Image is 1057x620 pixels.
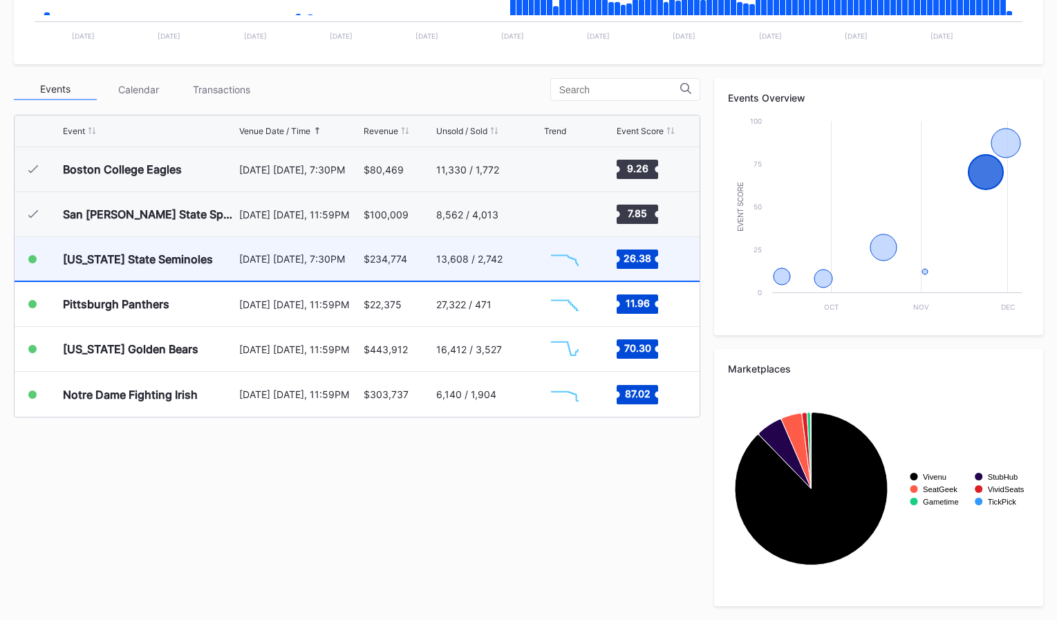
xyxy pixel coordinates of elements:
div: Marketplaces [728,363,1029,375]
div: [DATE] [DATE], 7:30PM [239,253,360,265]
text: 9.26 [626,162,648,174]
text: [DATE] [244,32,267,40]
text: 11.96 [625,297,649,309]
text: Nov [913,303,929,311]
text: StubHub [987,473,1018,481]
text: Gametime [923,498,959,506]
text: [DATE] [330,32,353,40]
input: Search [559,84,680,95]
div: Event Score [617,126,664,136]
text: 87.02 [624,387,650,399]
div: $100,009 [364,209,409,220]
div: [DATE] [DATE], 11:59PM [239,388,360,400]
div: $303,737 [364,388,409,400]
text: SeatGeek [923,485,957,494]
div: Unsold / Sold [436,126,487,136]
text: 0 [758,288,762,297]
text: Dec [1001,303,1015,311]
div: 11,330 / 1,772 [436,164,499,176]
text: 100 [750,117,762,125]
div: 8,562 / 4,013 [436,209,498,220]
div: Event [63,126,85,136]
div: [DATE] [DATE], 11:59PM [239,209,360,220]
text: Oct [824,303,839,311]
text: [DATE] [72,32,95,40]
div: Pittsburgh Panthers [63,297,169,311]
div: Calendar [97,79,180,100]
text: 50 [754,203,762,211]
div: Transactions [180,79,263,100]
svg: Chart title [728,114,1029,321]
text: 70.30 [624,342,651,354]
svg: Chart title [544,197,586,232]
text: 7.85 [628,207,647,219]
div: Trend [544,126,566,136]
text: Event Score [737,182,745,232]
text: 75 [754,160,762,168]
div: San [PERSON_NAME] State Spartans [63,207,236,221]
text: [DATE] [415,32,438,40]
div: 16,412 / 3,527 [436,344,502,355]
div: Venue Date / Time [239,126,310,136]
svg: Chart title [544,377,586,412]
div: $80,469 [364,164,404,176]
div: 6,140 / 1,904 [436,388,496,400]
text: [DATE] [501,32,524,40]
text: 26.38 [624,252,651,263]
svg: Chart title [544,242,586,276]
svg: Chart title [728,385,1029,592]
text: 25 [754,245,762,254]
text: [DATE] [158,32,180,40]
div: [US_STATE] State Seminoles [63,252,213,266]
text: [DATE] [587,32,610,40]
text: [DATE] [930,32,953,40]
div: 13,608 / 2,742 [436,253,503,265]
text: [DATE] [845,32,868,40]
div: Revenue [364,126,398,136]
svg: Chart title [544,287,586,321]
div: $22,375 [364,299,402,310]
div: [US_STATE] Golden Bears [63,342,198,356]
svg: Chart title [544,332,586,366]
svg: Chart title [544,152,586,187]
text: [DATE] [759,32,782,40]
div: Events [14,79,97,100]
div: [DATE] [DATE], 11:59PM [239,344,360,355]
div: Boston College Eagles [63,162,182,176]
div: $443,912 [364,344,408,355]
div: 27,322 / 471 [436,299,492,310]
div: Notre Dame Fighting Irish [63,388,198,402]
div: Events Overview [728,92,1029,104]
text: Vivenu [923,473,946,481]
text: TickPick [987,498,1016,506]
div: $234,774 [364,253,407,265]
div: [DATE] [DATE], 7:30PM [239,164,360,176]
div: [DATE] [DATE], 11:59PM [239,299,360,310]
text: [DATE] [673,32,695,40]
text: VividSeats [987,485,1024,494]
